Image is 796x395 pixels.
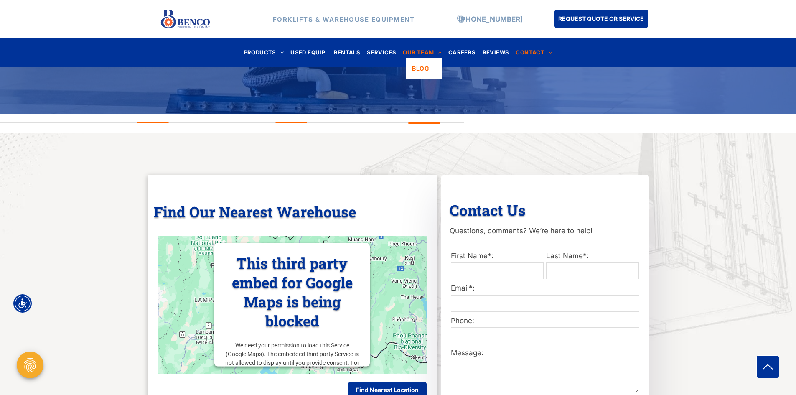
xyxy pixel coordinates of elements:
[364,47,399,58] a: SERVICES
[512,47,555,58] a: CONTACT
[445,47,479,58] a: CAREERS
[451,251,544,262] label: First Name*:
[403,47,442,58] span: OUR TEAM
[451,283,639,294] label: Email*:
[412,64,429,73] span: BLOG
[331,47,364,58] a: RENTALS
[546,251,639,262] label: Last Name*:
[479,47,513,58] a: REVIEWS
[554,10,648,28] a: REQUEST QUOTE OR SERVICE
[154,202,431,221] h3: Find Our Nearest Warehouse
[406,58,442,79] a: BLOG
[356,386,419,393] span: Find Nearest Location
[13,294,32,313] div: Accessibility Menu
[224,341,360,376] p: We need your permission to load this Service (Google Maps). The embedded third party Service is n...
[399,47,445,58] a: OUR TEAM
[458,15,523,23] a: [PHONE_NUMBER]
[287,47,330,58] a: USED EQUIP.
[273,15,415,23] strong: FORKLIFTS & WAREHOUSE EQUIPMENT
[450,200,526,219] span: Contact Us
[450,227,593,235] span: Questions, comments? We’re here to help!
[451,348,639,359] label: Message:
[558,11,644,26] span: REQUEST QUOTE OR SERVICE
[451,316,639,326] label: Phone:
[224,253,360,330] h3: This third party embed for Google Maps is being blocked
[241,47,287,58] a: PRODUCTS
[158,236,427,374] img: Google maps preview image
